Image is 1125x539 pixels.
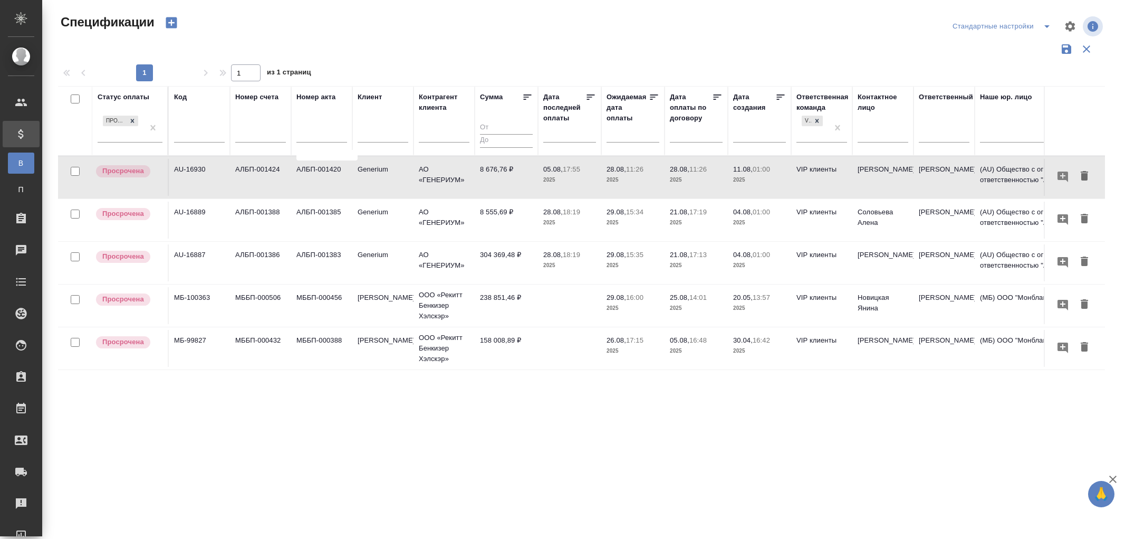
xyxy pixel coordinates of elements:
[358,207,408,218] p: Generium
[626,208,643,216] p: 15:34
[670,260,723,271] p: 2025
[8,179,34,200] a: П
[98,92,149,102] div: Статус оплаты
[950,18,1057,35] div: split button
[689,336,707,344] p: 16:48
[607,92,649,124] div: Ожидаемая дата оплаты
[102,209,144,219] p: Просрочена
[689,251,707,259] p: 17:13
[102,294,144,305] p: Просрочена
[480,121,533,135] input: От
[975,330,1101,367] td: (МБ) ООО "Монблан"
[914,330,975,367] td: [PERSON_NAME]
[670,218,723,228] p: 2025
[753,208,770,216] p: 01:00
[607,294,626,301] p: 29.08,
[670,303,723,314] p: 2025
[230,159,291,196] td: АЛБП-001424
[1092,483,1110,505] span: 🙏
[852,159,914,196] td: [PERSON_NAME]
[358,164,408,175] p: Generium
[230,202,291,239] td: АЛБП-001388
[670,165,689,173] p: 28.08,
[169,202,230,239] td: AU-16889
[419,207,469,228] p: АО «ГЕНЕРИУМ»
[480,134,533,147] input: До
[480,92,503,102] div: Сумма
[419,290,469,321] p: ООО «Рекитт Бенкизер Хэлскэр»
[852,202,914,239] td: Соловьева Алена
[475,287,538,324] td: 238 851,46 ₽
[852,330,914,367] td: [PERSON_NAME]
[733,336,753,344] p: 30.04,
[1076,39,1097,59] button: Сбросить фильтры
[543,175,596,185] p: 2025
[291,244,352,281] td: АЛБП-001383
[670,336,689,344] p: 05.08,
[230,287,291,324] td: МББП-000506
[1083,16,1105,36] span: Посмотреть информацию
[419,92,469,113] div: Контрагент клиента
[169,159,230,196] td: AU-16930
[607,175,659,185] p: 2025
[1075,338,1093,357] button: Удалить
[733,165,753,173] p: 11.08,
[689,165,707,173] p: 11:26
[689,208,707,216] p: 17:19
[291,287,352,324] td: МББП-000456
[419,164,469,185] p: АО «ГЕНЕРИУМ»
[296,92,335,102] div: Номер акта
[1056,39,1076,59] button: Сохранить фильтры
[733,294,753,301] p: 20.05,
[475,159,538,196] td: 8 676,76 ₽
[358,92,382,102] div: Клиент
[753,251,770,259] p: 01:00
[791,330,852,367] td: VIP клиенты
[796,92,849,113] div: Ответственная команда
[914,287,975,324] td: [PERSON_NAME]
[607,208,626,216] p: 29.08,
[358,292,408,303] p: [PERSON_NAME]
[607,346,659,356] p: 2025
[626,251,643,259] p: 15:35
[607,336,626,344] p: 26.08,
[291,330,352,367] td: МББП-000388
[689,294,707,301] p: 14:01
[914,159,975,196] td: [PERSON_NAME]
[670,251,689,259] p: 21.08,
[358,250,408,260] p: Generium
[1075,295,1093,315] button: Удалить
[753,336,770,344] p: 16:42
[475,244,538,281] td: 304 369,48 ₽
[1088,481,1114,507] button: 🙏
[1075,167,1093,186] button: Удалить
[733,218,786,228] p: 2025
[103,116,127,127] div: Просрочена
[267,66,311,81] span: из 1 страниц
[975,244,1101,281] td: (AU) Общество с ограниченной ответственностью "АЛС"
[733,92,775,113] div: Дата создания
[733,303,786,314] p: 2025
[543,208,563,216] p: 28.08,
[791,244,852,281] td: VIP клиенты
[543,251,563,259] p: 28.08,
[543,92,585,124] div: Дата последней оплаты
[670,92,712,124] div: Дата оплаты по договору
[230,244,291,281] td: АЛБП-001386
[670,175,723,185] p: 2025
[58,14,155,31] span: Спецификации
[801,115,824,128] div: VIP клиенты
[358,335,408,346] p: [PERSON_NAME]
[626,165,643,173] p: 11:26
[733,260,786,271] p: 2025
[852,244,914,281] td: [PERSON_NAME]
[230,330,291,367] td: МББП-000432
[626,336,643,344] p: 17:15
[607,165,626,173] p: 28.08,
[975,159,1101,196] td: (AU) Общество с ограниченной ответственностью "АЛС"
[235,92,278,102] div: Номер счета
[169,330,230,367] td: МБ-99827
[1057,14,1083,39] span: Настроить таблицу
[670,208,689,216] p: 21.08,
[858,92,908,113] div: Контактное лицо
